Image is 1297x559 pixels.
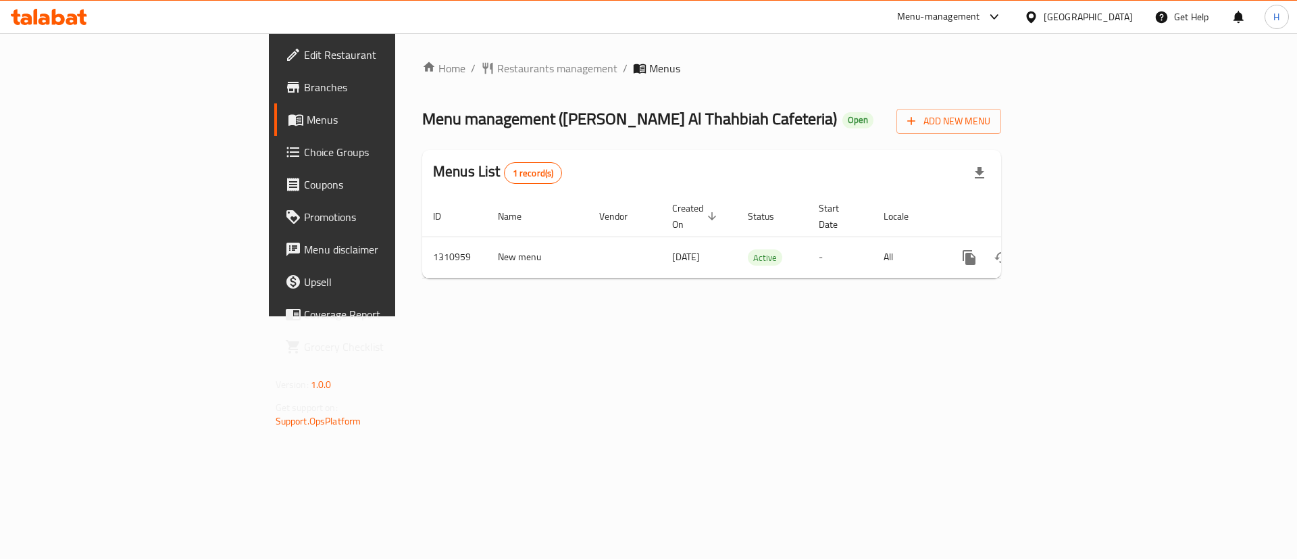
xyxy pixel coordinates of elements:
[274,201,486,233] a: Promotions
[276,399,338,416] span: Get support on:
[672,248,700,266] span: [DATE]
[897,9,980,25] div: Menu-management
[304,306,475,322] span: Coverage Report
[274,136,486,168] a: Choice Groups
[307,112,475,128] span: Menus
[304,209,475,225] span: Promotions
[953,241,986,274] button: more
[274,103,486,136] a: Menus
[274,298,486,331] a: Coverage Report
[304,339,475,355] span: Grocery Checklist
[487,237,588,278] td: New menu
[819,200,857,233] span: Start Date
[748,250,782,266] span: Active
[304,79,475,95] span: Branches
[1273,9,1279,24] span: H
[808,237,873,278] td: -
[274,331,486,363] a: Grocery Checklist
[274,168,486,201] a: Coupons
[274,71,486,103] a: Branches
[963,157,996,189] div: Export file
[311,376,332,393] span: 1.0.0
[422,103,837,134] span: Menu management ( [PERSON_NAME] Al Thahbiah Cafeteria )
[433,208,459,224] span: ID
[481,60,617,76] a: Restaurants management
[276,376,309,393] span: Version:
[842,112,873,128] div: Open
[304,144,475,160] span: Choice Groups
[274,233,486,266] a: Menu disclaimer
[748,249,782,266] div: Active
[907,113,990,130] span: Add New Menu
[274,266,486,298] a: Upsell
[274,39,486,71] a: Edit Restaurant
[599,208,645,224] span: Vendor
[304,47,475,63] span: Edit Restaurant
[422,196,1094,278] table: enhanced table
[649,60,680,76] span: Menus
[873,237,942,278] td: All
[505,167,562,180] span: 1 record(s)
[433,162,562,184] h2: Menus List
[498,208,539,224] span: Name
[986,241,1018,274] button: Change Status
[504,162,563,184] div: Total records count
[672,200,721,233] span: Created On
[942,196,1094,237] th: Actions
[276,412,361,430] a: Support.OpsPlatform
[304,241,475,258] span: Menu disclaimer
[1044,9,1133,24] div: [GEOGRAPHIC_DATA]
[304,176,475,193] span: Coupons
[748,208,792,224] span: Status
[896,109,1001,134] button: Add New Menu
[884,208,926,224] span: Locale
[842,114,873,126] span: Open
[497,60,617,76] span: Restaurants management
[304,274,475,290] span: Upsell
[623,60,628,76] li: /
[422,60,1001,76] nav: breadcrumb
